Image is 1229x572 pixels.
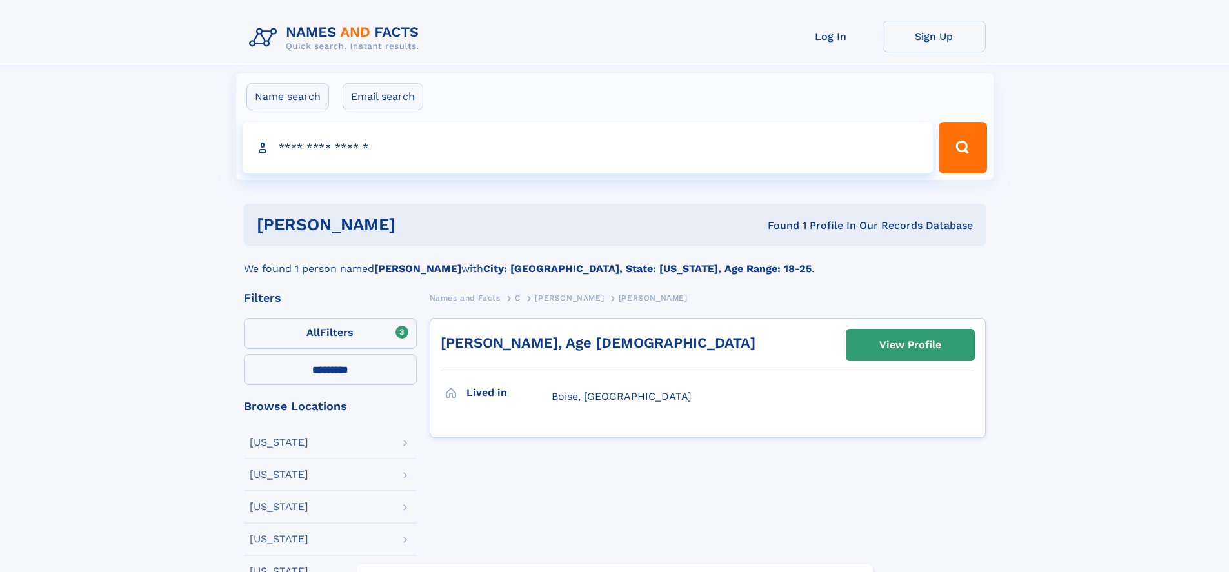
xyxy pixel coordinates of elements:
[779,21,883,52] a: Log In
[244,21,430,55] img: Logo Names and Facts
[306,326,320,339] span: All
[535,293,604,302] span: [PERSON_NAME]
[243,122,934,173] input: search input
[246,83,329,110] label: Name search
[250,534,308,544] div: [US_STATE]
[374,262,461,275] b: [PERSON_NAME]
[244,318,417,349] label: Filters
[483,262,812,275] b: City: [GEOGRAPHIC_DATA], State: [US_STATE], Age Range: 18-25
[244,400,417,412] div: Browse Locations
[515,290,521,306] a: C
[619,293,688,302] span: [PERSON_NAME]
[441,335,755,351] a: [PERSON_NAME], Age [DEMOGRAPHIC_DATA]
[939,122,986,173] button: Search Button
[515,293,521,302] span: C
[466,382,552,404] h3: Lived in
[244,246,986,277] div: We found 1 person named with .
[883,21,986,52] a: Sign Up
[430,290,501,306] a: Names and Facts
[535,290,604,306] a: [PERSON_NAME]
[250,437,308,448] div: [US_STATE]
[250,469,308,480] div: [US_STATE]
[879,330,941,360] div: View Profile
[581,219,973,233] div: Found 1 Profile In Our Records Database
[343,83,423,110] label: Email search
[257,217,582,233] h1: [PERSON_NAME]
[552,390,692,402] span: Boise, [GEOGRAPHIC_DATA]
[244,292,417,304] div: Filters
[250,502,308,512] div: [US_STATE]
[846,330,974,360] a: View Profile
